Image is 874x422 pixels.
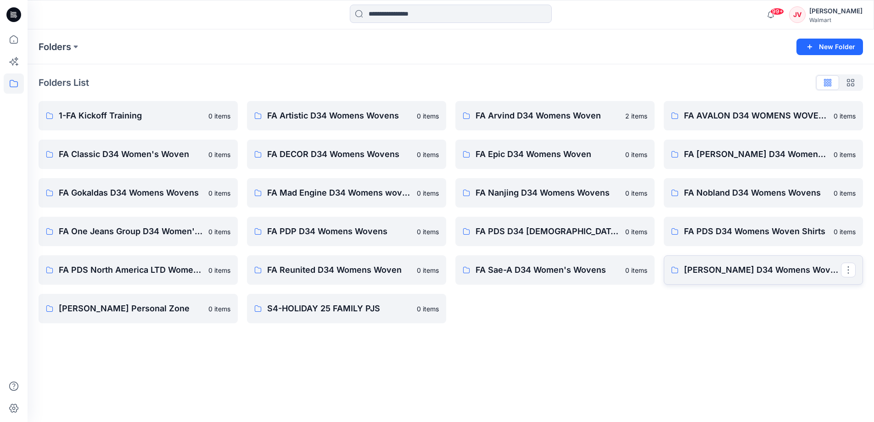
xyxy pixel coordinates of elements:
a: FA Gokaldas D34 Womens Wovens0 items [39,178,238,208]
p: FA Mad Engine D34 Womens wovens [267,186,411,199]
a: FA One Jeans Group D34 Women's Wovens0 items [39,217,238,246]
p: FA One Jeans Group D34 Women's Wovens [59,225,203,238]
a: [PERSON_NAME] Personal Zone0 items [39,294,238,323]
a: 1-FA Kickoff Training0 items [39,101,238,130]
p: 0 items [417,304,439,314]
a: FA DECOR D34 Womens Wovens0 items [247,140,446,169]
a: FA [PERSON_NAME] D34 Women's Wovens0 items [664,140,863,169]
p: FA Gokaldas D34 Womens Wovens [59,186,203,199]
a: FA Nobland D34 Womens Wovens0 items [664,178,863,208]
p: FA Arvind D34 Womens Woven [476,109,620,122]
a: FA Sae-A D34 Women's Wovens0 items [455,255,655,285]
a: Folders [39,40,71,53]
p: 2 items [625,111,647,121]
p: [PERSON_NAME] D34 Womens Wovens [684,264,841,276]
p: FA Epic D34 Womens Woven [476,148,620,161]
a: FA Nanjing D34 Womens Wovens0 items [455,178,655,208]
p: FA DECOR D34 Womens Wovens [267,148,411,161]
div: JV [789,6,806,23]
p: 1-FA Kickoff Training [59,109,203,122]
p: 0 items [208,304,230,314]
p: 0 items [417,265,439,275]
div: Walmart [809,17,863,23]
p: 0 items [417,188,439,198]
a: FA PDS D34 Womens Woven Shirts0 items [664,217,863,246]
p: 0 items [417,227,439,236]
a: FA Epic D34 Womens Woven0 items [455,140,655,169]
p: 0 items [208,150,230,159]
p: 0 items [625,227,647,236]
p: FA PDS D34 Womens Woven Shirts [684,225,828,238]
p: [PERSON_NAME] Personal Zone [59,302,203,315]
p: FA Sae-A D34 Women's Wovens [476,264,620,276]
p: Folders List [39,76,89,90]
p: 0 items [625,265,647,275]
p: 0 items [208,265,230,275]
p: 0 items [417,111,439,121]
button: New Folder [796,39,863,55]
p: 0 items [417,150,439,159]
p: FA PDS North America LTD Womens D34 Womens Woven [59,264,203,276]
p: 0 items [625,188,647,198]
p: 0 items [625,150,647,159]
a: FA PDP D34 Womens Wovens0 items [247,217,446,246]
p: 0 items [834,111,856,121]
p: FA Nobland D34 Womens Wovens [684,186,828,199]
p: 0 items [834,150,856,159]
p: FA Reunited D34 Womens Woven [267,264,411,276]
p: FA PDS D34 [DEMOGRAPHIC_DATA] Bottoms [476,225,620,238]
p: 0 items [208,227,230,236]
p: FA [PERSON_NAME] D34 Women's Wovens [684,148,828,161]
a: FA PDS North America LTD Womens D34 Womens Woven0 items [39,255,238,285]
p: FA Nanjing D34 Womens Wovens [476,186,620,199]
div: [PERSON_NAME] [809,6,863,17]
p: 0 items [834,227,856,236]
p: S4-HOLIDAY 25 FAMILY PJS [267,302,411,315]
p: 0 items [834,188,856,198]
a: S4-HOLIDAY 25 FAMILY PJS0 items [247,294,446,323]
span: 99+ [770,8,784,15]
a: FA Artistic D34 Womens Wovens0 items [247,101,446,130]
a: FA Arvind D34 Womens Woven2 items [455,101,655,130]
a: FA Mad Engine D34 Womens wovens0 items [247,178,446,208]
p: 0 items [208,111,230,121]
a: [PERSON_NAME] D34 Womens Wovens [664,255,863,285]
p: FA Artistic D34 Womens Wovens [267,109,411,122]
p: FA Classic D34 Women's Woven [59,148,203,161]
a: FA Classic D34 Women's Woven0 items [39,140,238,169]
a: FA Reunited D34 Womens Woven0 items [247,255,446,285]
p: 0 items [208,188,230,198]
p: FA AVALON D34 WOMENS WOVENS [684,109,828,122]
p: FA PDP D34 Womens Wovens [267,225,411,238]
a: FA AVALON D34 WOMENS WOVENS0 items [664,101,863,130]
a: FA PDS D34 [DEMOGRAPHIC_DATA] Bottoms0 items [455,217,655,246]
